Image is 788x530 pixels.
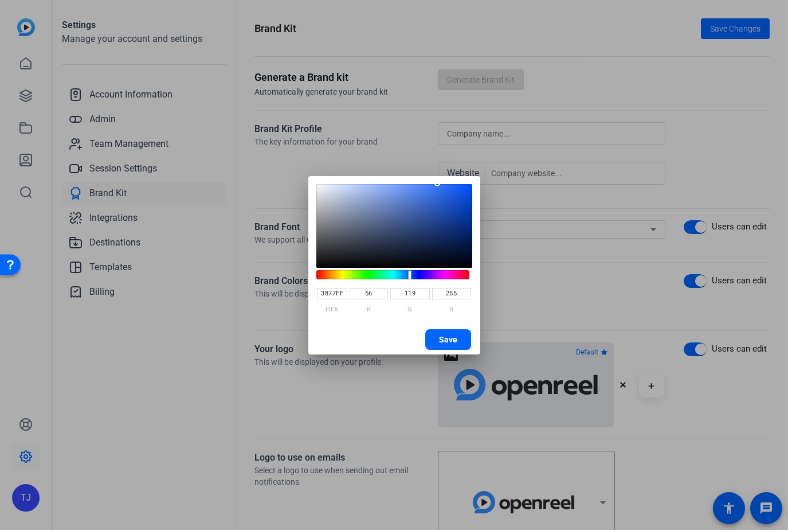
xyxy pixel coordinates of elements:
[425,329,471,350] button: Save
[439,331,457,348] span: Save
[326,306,339,313] span: HEX
[449,306,454,313] span: B
[367,306,371,313] span: R
[407,306,413,313] span: G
